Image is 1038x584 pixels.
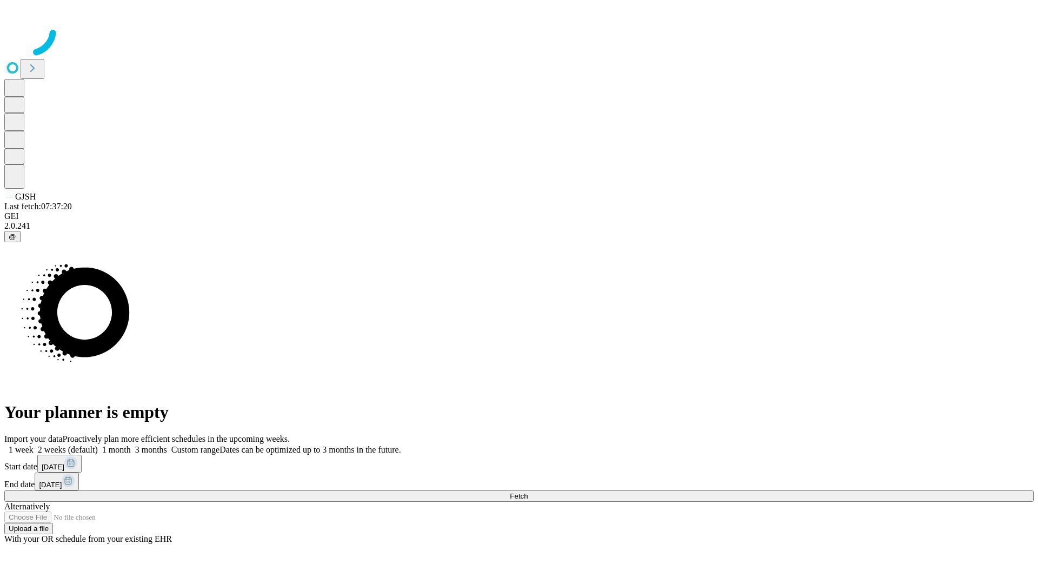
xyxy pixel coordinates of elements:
[9,445,34,454] span: 1 week
[510,492,528,500] span: Fetch
[4,473,1034,490] div: End date
[4,211,1034,221] div: GEI
[4,523,53,534] button: Upload a file
[4,221,1034,231] div: 2.0.241
[4,455,1034,473] div: Start date
[35,473,79,490] button: [DATE]
[4,490,1034,502] button: Fetch
[42,463,64,471] span: [DATE]
[102,445,131,454] span: 1 month
[37,455,82,473] button: [DATE]
[4,534,172,543] span: With your OR schedule from your existing EHR
[4,434,63,443] span: Import your data
[4,231,21,242] button: @
[171,445,219,454] span: Custom range
[4,502,50,511] span: Alternatively
[4,202,72,211] span: Last fetch: 07:37:20
[9,233,16,241] span: @
[219,445,401,454] span: Dates can be optimized up to 3 months in the future.
[63,434,290,443] span: Proactively plan more efficient schedules in the upcoming weeks.
[135,445,167,454] span: 3 months
[15,192,36,201] span: GJSH
[39,481,62,489] span: [DATE]
[4,402,1034,422] h1: Your planner is empty
[38,445,98,454] span: 2 weeks (default)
